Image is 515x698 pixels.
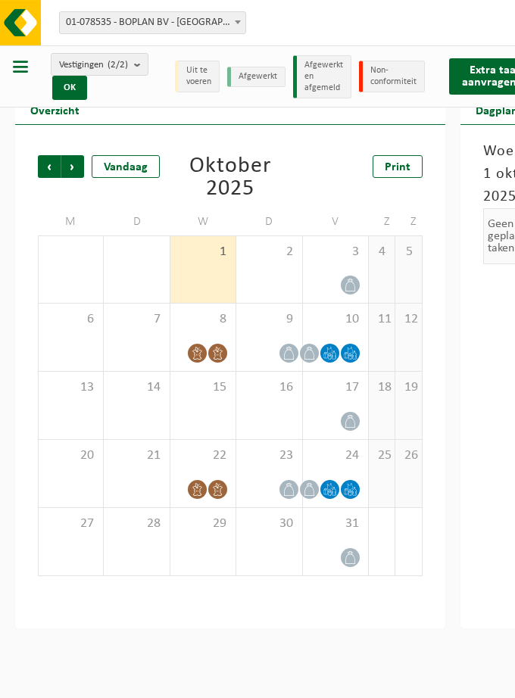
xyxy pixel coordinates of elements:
span: 23 [244,447,294,464]
span: 28 [111,516,161,532]
span: 1 [178,244,228,260]
td: M [38,208,104,235]
span: 01-078535 - BOPLAN BV - MOORSELE [59,11,246,34]
li: Afgewerkt [227,67,286,87]
span: 12 [403,311,414,328]
span: Print [385,161,410,173]
span: 7 [111,311,161,328]
span: Volgende [61,155,84,178]
span: 01-078535 - BOPLAN BV - MOORSELE [60,12,245,33]
a: Print [373,155,423,178]
span: 30 [244,516,294,532]
li: Non-conformiteit [359,61,425,92]
count: (2/2) [108,60,128,70]
span: 2 [244,244,294,260]
span: 8 [178,311,228,328]
span: 26 [403,447,414,464]
span: 15 [178,379,228,396]
span: 11 [376,311,388,328]
span: 18 [376,379,388,396]
td: Z [369,208,396,235]
span: 22 [178,447,228,464]
li: Uit te voeren [175,61,220,92]
span: 19 [403,379,414,396]
td: D [104,208,170,235]
span: 24 [311,447,360,464]
span: 9 [244,311,294,328]
span: 20 [46,447,95,464]
span: 6 [46,311,95,328]
div: Vandaag [92,155,160,178]
td: V [303,208,369,235]
span: 14 [111,379,161,396]
span: 16 [244,379,294,396]
td: Z [395,208,423,235]
div: Oktober 2025 [170,155,290,201]
span: Vestigingen [59,54,128,76]
span: 27 [46,516,95,532]
span: 13 [46,379,95,396]
span: 3 [311,244,360,260]
span: 31 [311,516,360,532]
span: 5 [403,244,414,260]
span: 29 [178,516,228,532]
button: Vestigingen(2/2) [51,53,148,76]
span: 21 [111,447,161,464]
span: 10 [311,311,360,328]
span: 4 [376,244,388,260]
button: OK [52,76,87,100]
span: Vorige [38,155,61,178]
td: W [170,208,236,235]
h2: Overzicht [15,95,95,124]
td: D [236,208,302,235]
span: 25 [376,447,388,464]
li: Afgewerkt en afgemeld [293,55,351,98]
iframe: chat widget [8,665,253,698]
span: 17 [311,379,360,396]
